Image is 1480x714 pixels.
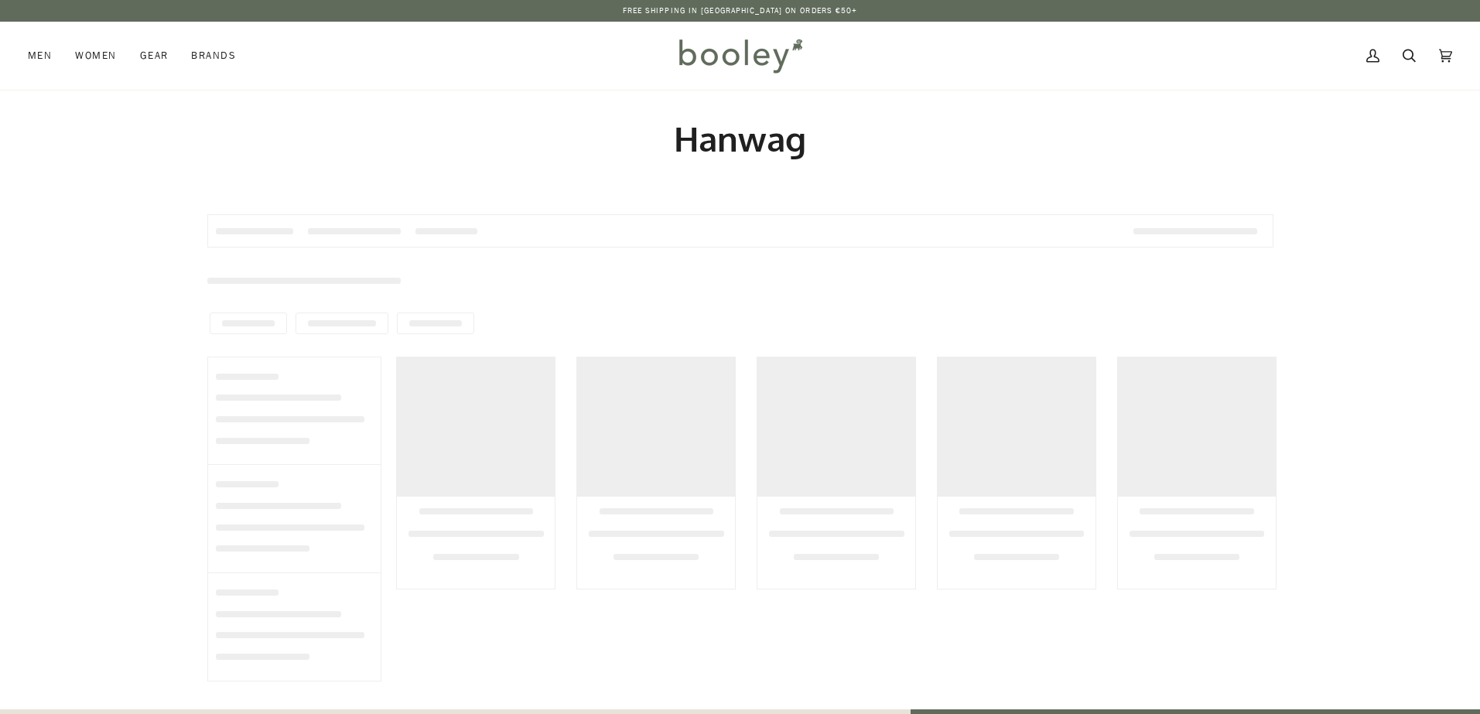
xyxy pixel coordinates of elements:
[191,48,236,63] span: Brands
[140,48,169,63] span: Gear
[28,48,52,63] span: Men
[623,5,858,17] p: Free Shipping in [GEOGRAPHIC_DATA] on Orders €50+
[75,48,116,63] span: Women
[207,118,1273,160] h1: Hanwag
[179,22,248,90] a: Brands
[63,22,128,90] a: Women
[672,33,808,78] img: Booley
[28,22,63,90] a: Men
[128,22,180,90] a: Gear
